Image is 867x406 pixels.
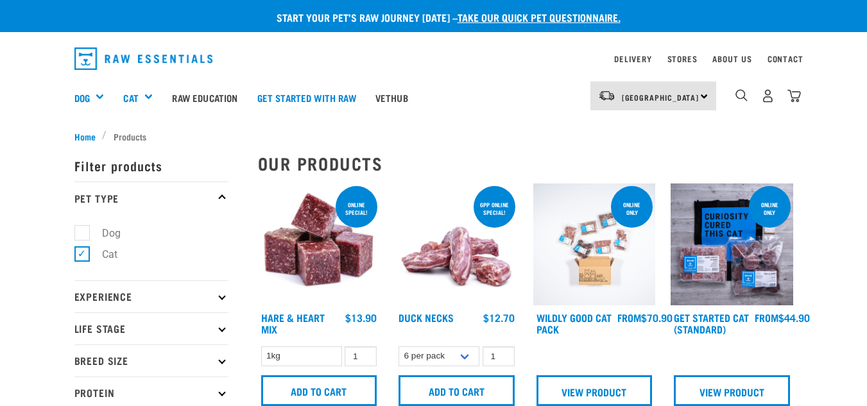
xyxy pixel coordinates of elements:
[64,42,803,75] nav: dropdown navigation
[82,225,126,241] label: Dog
[258,153,793,173] h2: Our Products
[712,56,751,61] a: About Us
[674,375,790,406] a: View Product
[74,130,103,143] a: Home
[123,90,138,105] a: Cat
[671,183,793,306] img: Assortment Of Raw Essential Products For Cats Including, Blue And Black Tote Bag With "Curiosity ...
[345,346,377,366] input: 1
[761,89,775,103] img: user.png
[162,72,247,123] a: Raw Education
[399,314,454,320] a: Duck Necks
[667,56,698,61] a: Stores
[598,90,615,101] img: van-moving.png
[458,14,621,20] a: take our quick pet questionnaire.
[617,314,641,320] span: FROM
[622,95,700,99] span: [GEOGRAPHIC_DATA]
[533,183,656,306] img: Cat 0 2sec
[74,182,228,214] p: Pet Type
[674,314,749,332] a: Get Started Cat (Standard)
[82,246,123,262] label: Cat
[749,195,791,222] div: online only
[755,314,778,320] span: FROM
[74,312,228,344] p: Life Stage
[474,195,515,222] div: 6pp online special!
[399,375,515,406] input: Add to cart
[258,183,381,306] img: Pile Of Cubed Hare Heart For Pets
[74,130,793,143] nav: breadcrumbs
[611,195,653,222] div: ONLINE ONLY
[74,280,228,312] p: Experience
[537,314,612,332] a: Wildly Good Cat Pack
[787,89,801,103] img: home-icon@2x.png
[74,130,96,143] span: Home
[345,312,377,323] div: $13.90
[336,195,377,222] div: ONLINE SPECIAL!
[755,312,810,323] div: $44.90
[74,344,228,376] p: Breed Size
[617,312,673,323] div: $70.90
[74,47,213,70] img: Raw Essentials Logo
[537,375,653,406] a: View Product
[768,56,803,61] a: Contact
[483,312,515,323] div: $12.70
[74,90,90,105] a: Dog
[261,375,377,406] input: Add to cart
[248,72,366,123] a: Get started with Raw
[261,314,325,332] a: Hare & Heart Mix
[74,149,228,182] p: Filter products
[483,346,515,366] input: 1
[366,72,418,123] a: Vethub
[395,183,518,306] img: Pile Of Duck Necks For Pets
[614,56,651,61] a: Delivery
[735,89,748,101] img: home-icon-1@2x.png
